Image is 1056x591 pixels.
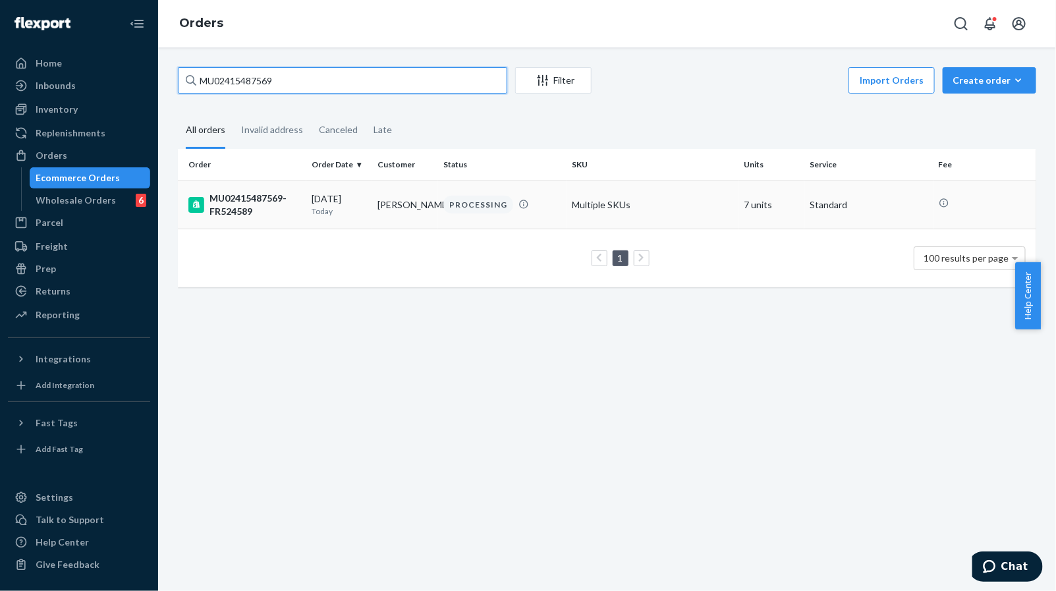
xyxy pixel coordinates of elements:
[36,103,78,116] div: Inventory
[36,57,62,70] div: Home
[372,181,438,229] td: [PERSON_NAME]
[374,113,392,147] div: Late
[36,240,68,253] div: Freight
[36,149,67,162] div: Orders
[36,194,117,207] div: Wholesale Orders
[8,99,150,120] a: Inventory
[36,262,56,275] div: Prep
[804,149,933,181] th: Service
[30,167,151,188] a: Ecommerce Orders
[186,113,225,149] div: All orders
[124,11,150,37] button: Close Navigation
[30,190,151,211] a: Wholesale Orders6
[615,252,626,264] a: Page 1 is your current page
[178,67,507,94] input: Search orders
[241,113,303,147] div: Invalid address
[306,149,372,181] th: Order Date
[738,181,804,229] td: 7 units
[943,67,1036,94] button: Create order
[36,352,91,366] div: Integrations
[515,67,592,94] button: Filter
[1006,11,1032,37] button: Open account menu
[953,74,1026,87] div: Create order
[179,16,223,30] a: Orders
[8,145,150,166] a: Orders
[188,192,301,218] div: MU02415487569-FR524589
[36,285,70,298] div: Returns
[36,491,73,504] div: Settings
[312,192,367,217] div: [DATE]
[8,281,150,302] a: Returns
[36,308,80,322] div: Reporting
[36,416,78,430] div: Fast Tags
[8,75,150,96] a: Inbounds
[8,304,150,325] a: Reporting
[8,375,150,396] a: Add Integration
[36,171,121,184] div: Ecommerce Orders
[8,412,150,434] button: Fast Tags
[738,149,804,181] th: Units
[8,487,150,508] a: Settings
[8,53,150,74] a: Home
[8,123,150,144] a: Replenishments
[8,554,150,575] button: Give Feedback
[8,439,150,460] a: Add Fast Tag
[948,11,974,37] button: Open Search Box
[924,252,1009,264] span: 100 results per page
[972,551,1043,584] iframe: Opens a widget where you can chat to one of our agents
[1015,262,1041,329] button: Help Center
[36,443,83,455] div: Add Fast Tag
[8,258,150,279] a: Prep
[438,149,567,181] th: Status
[377,159,433,170] div: Customer
[8,236,150,257] a: Freight
[312,206,367,217] p: Today
[14,17,70,30] img: Flexport logo
[443,196,513,213] div: PROCESSING
[8,509,150,530] button: Talk to Support
[8,532,150,553] a: Help Center
[319,113,358,147] div: Canceled
[169,5,234,43] ol: breadcrumbs
[36,127,105,140] div: Replenishments
[36,558,99,571] div: Give Feedback
[36,216,63,229] div: Parcel
[810,198,928,211] p: Standard
[36,79,76,92] div: Inbounds
[567,149,739,181] th: SKU
[8,349,150,370] button: Integrations
[36,380,94,391] div: Add Integration
[848,67,935,94] button: Import Orders
[933,149,1036,181] th: Fee
[178,149,306,181] th: Order
[516,74,591,87] div: Filter
[36,513,104,526] div: Talk to Support
[567,181,739,229] td: Multiple SKUs
[136,194,146,207] div: 6
[36,536,89,549] div: Help Center
[977,11,1003,37] button: Open notifications
[8,212,150,233] a: Parcel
